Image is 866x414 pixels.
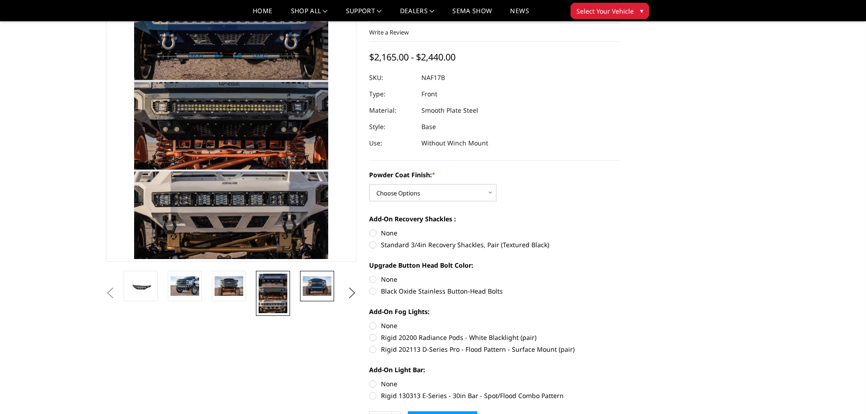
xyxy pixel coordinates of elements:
label: None [369,321,620,330]
label: Rigid 202113 D-Series Pro - Flood Pattern - Surface Mount (pair) [369,344,620,354]
label: None [369,379,620,389]
a: Dealers [400,8,435,21]
label: Add-On Recovery Shackles : [369,214,620,224]
label: Upgrade Button Head Bolt Color: [369,260,620,270]
a: Home [253,8,272,21]
dd: Base [421,119,436,135]
span: Select Your Vehicle [576,6,634,16]
button: Select Your Vehicle [571,3,649,19]
dt: Material: [369,102,415,119]
a: News [510,8,529,21]
iframe: Chat Widget [821,370,866,414]
dd: Front [421,86,437,102]
img: 2017-2022 Ford F250-350 - Freedom Series - Base Front Bumper (non-winch) [126,279,155,293]
label: Rigid 130313 E-Series - 30in Bar - Spot/Flood Combo Pattern [369,391,620,400]
label: None [369,228,620,238]
dt: Style: [369,119,415,135]
label: Add-On Light Bar: [369,365,620,374]
img: 2017-2022 Ford F250-350 - Freedom Series - Base Front Bumper (non-winch) [303,276,331,295]
a: shop all [291,8,328,21]
dd: Smooth Plate Steel [421,102,478,119]
dt: Type: [369,86,415,102]
label: Standard 3/4in Recovery Shackles, Pair (Textured Black) [369,240,620,249]
dt: SKU: [369,70,415,86]
img: 2017-2022 Ford F250-350 - Freedom Series - Base Front Bumper (non-winch) [215,276,243,295]
button: Next [345,286,359,300]
label: Black Oxide Stainless Button-Head Bolts [369,286,620,296]
dd: Without Winch Mount [421,135,488,151]
dt: Use: [369,135,415,151]
label: Powder Coat Finish: [369,170,620,180]
img: 2017-2022 Ford F250-350 - Freedom Series - Base Front Bumper (non-winch) [170,276,199,295]
a: Support [346,8,382,21]
a: Write a Review [369,28,409,36]
img: Multiple lighting options [259,274,287,313]
span: ▾ [640,6,643,15]
span: $2,165.00 - $2,440.00 [369,51,456,63]
dd: NAF17B [421,70,445,86]
label: Rigid 20200 Radiance Pods - White Blacklight (pair) [369,333,620,342]
a: SEMA Show [452,8,492,21]
button: Previous [104,286,117,300]
label: None [369,274,620,284]
label: Add-On Fog Lights: [369,307,620,316]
